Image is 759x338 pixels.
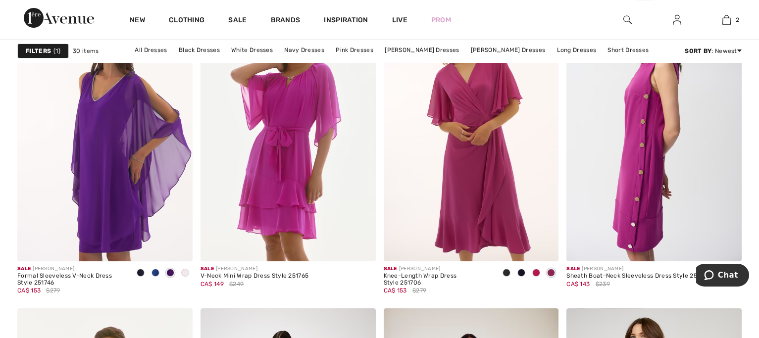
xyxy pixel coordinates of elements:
[392,15,407,25] a: Live
[696,264,749,289] iframe: Opens a widget where you can chat to one of our agents
[552,44,601,56] a: Long Dresses
[169,16,204,26] a: Clothing
[331,44,378,56] a: Pink Dresses
[603,44,654,56] a: Short Dresses
[46,286,60,295] span: $279
[566,266,580,272] span: Sale
[17,273,125,287] div: Formal Sleeveless V-Neck Dress Style 251746
[228,16,247,26] a: Sale
[174,44,225,56] a: Black Dresses
[229,280,244,289] span: $249
[226,44,278,56] a: White Dresses
[499,265,514,282] div: Black
[384,273,492,287] div: Knee-Length Wrap Dress Style 251706
[566,281,590,288] span: CA$ 143
[466,44,550,56] a: [PERSON_NAME] Dresses
[514,265,529,282] div: Midnight Blue
[544,265,558,282] div: Purple orchid
[201,273,309,280] div: V-Neck Mini Wrap Dress Style 251765
[73,47,99,55] span: 30 items
[566,265,711,273] div: [PERSON_NAME]
[201,281,224,288] span: CA$ 149
[324,16,368,26] span: Inspiration
[163,265,178,282] div: Purple orchid
[279,44,329,56] a: Navy Dresses
[24,8,94,28] img: 1ère Avenue
[685,48,711,54] strong: Sort By
[702,14,751,26] a: 2
[529,265,544,282] div: Geranium
[736,15,739,24] span: 2
[26,47,51,55] strong: Filters
[271,16,301,26] a: Brands
[431,15,451,25] a: Prom
[201,266,214,272] span: Sale
[623,14,632,26] img: search the website
[566,273,711,280] div: Sheath Boat-Neck Sleeveless Dress Style 251268
[130,16,145,26] a: New
[384,287,407,294] span: CA$ 153
[17,266,31,272] span: Sale
[133,265,148,282] div: Midnight Blue
[384,265,492,273] div: [PERSON_NAME]
[53,47,60,55] span: 1
[17,265,125,273] div: [PERSON_NAME]
[380,44,464,56] a: [PERSON_NAME] Dresses
[201,265,309,273] div: [PERSON_NAME]
[148,265,163,282] div: Royal Sapphire 163
[722,14,731,26] img: My Bag
[685,47,742,55] div: : Newest
[665,14,689,26] a: Sign In
[178,265,193,282] div: Quartz
[384,266,397,272] span: Sale
[17,287,41,294] span: CA$ 153
[130,44,172,56] a: All Dresses
[673,14,681,26] img: My Info
[412,286,426,295] span: $279
[596,280,610,289] span: $239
